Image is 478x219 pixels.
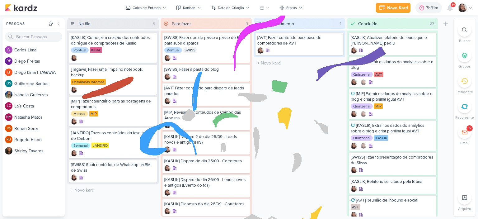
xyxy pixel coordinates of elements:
div: Kaslik [90,47,102,53]
p: LC [7,104,11,108]
img: Sharlene Khoury [351,143,357,149]
p: Recorrente [455,115,474,120]
div: Criador(a): Sharlene Khoury [71,118,77,125]
div: Criador(a): Sharlene Khoury [257,47,264,54]
div: Criador(a): Sharlene Khoury [164,74,171,80]
div: N a t a s h a M a t o s [14,114,65,121]
div: [AVT] Extrair os dados do analytics sobre o blog [351,59,435,70]
img: Sharlene Khoury [164,122,171,128]
div: S h i r l e y T a v a r e s [14,148,65,154]
div: [KASLIK] Relatorio solicitado pela Bruna [351,179,435,184]
div: Pontual [71,47,89,53]
div: Colaboradores: Sharlene Khoury [359,111,367,117]
span: 9+ [452,2,455,7]
div: Criador(a): Sharlene Khoury [351,186,357,192]
div: [SWISS] Fzaer apresentação de compradores de Siwss [351,155,435,166]
div: R o g e r i o B i s p o [14,136,65,143]
div: [JANEIRO] Fazer os conteúdos da fase teaser do Carbon [71,130,155,141]
div: Colaboradores: Sharlene Khoury [359,143,367,149]
img: Sharlene Khoury [351,186,357,192]
img: Sharlene Khoury [351,212,357,218]
div: Laís Costa [5,102,12,110]
div: [SWISS] Fazer doc de passo a passo do FFID para subir disparos [164,35,248,46]
div: [AVT] Fazer conteúdo para disparo de leads parados [164,85,248,97]
div: Criador(a): Sharlene Khoury [164,122,171,128]
div: 9 [243,21,251,27]
p: RS [7,127,11,130]
div: Colaboradores: Sharlene Khoury [359,79,367,85]
div: Semanal [71,143,90,148]
div: 23 [427,21,437,27]
div: C a r l o s L i m a [14,47,65,53]
img: Carlos Lima [5,46,12,54]
div: AVT [374,72,383,77]
img: Sharlene Khoury [164,98,171,104]
div: [MIP] Extrair os dados do analytics sobre o blog e criar planilha igual AVT [351,91,435,102]
div: [KASLIK] Disparo 2 do dia 25/09 - Leads novos e antigos (HIS) [164,134,248,145]
img: Sharlene Khoury [458,3,467,12]
img: Sharlene Khoury [351,167,357,173]
div: R e n a n S e n a [14,125,65,132]
div: Diego Freitas [5,57,12,65]
div: 5 [469,126,471,131]
p: RB [7,138,11,141]
img: Sharlene Khoury [164,189,171,196]
p: DF [7,60,11,63]
div: Quinzenal [351,135,373,141]
input: Buscar Pessoas [5,32,62,42]
div: AVT [351,204,360,210]
div: G u i l h e r m e S a n t o s [14,80,65,87]
input: + Novo kard [68,186,157,195]
div: [Tagawa] Fazer uma limpa no notebook, backup [71,67,155,78]
img: Sharlene Khoury [360,111,367,117]
img: Sharlene Khoury [164,208,171,214]
img: Sharlene Khoury [71,174,77,181]
div: SWISS [183,47,197,53]
div: Quinzenal [351,103,373,109]
div: I s a b e l l a G u t i e r r e s [14,92,65,98]
p: GS [7,82,11,85]
button: Novo Kard [376,3,410,13]
div: Criador(a): Sharlene Khoury [71,150,77,156]
div: Criador(a): Sharlene Khoury [164,146,171,153]
div: Criador(a): Sharlene Khoury [71,174,77,181]
div: [SWISS] Subir contúdos de Whatsapp na BM de Swiss [71,162,155,173]
div: 7h31m [426,5,440,11]
div: Mensal [71,111,88,117]
div: [KASLIK] Disparo do dia 26/09 - Leads novos e antigos (Evento do fds) [164,177,248,188]
p: Email [460,140,469,146]
div: Criador(a): Sharlene Khoury [351,79,357,85]
input: + Novo kard [255,59,344,68]
div: Criador(a): Sharlene Khoury [164,55,171,61]
div: Natasha Matos [5,113,12,121]
div: D i e g o F r e i t a s [14,58,65,64]
img: Sharlene Khoury [351,111,357,117]
li: Ctrl + F [454,23,476,44]
img: Sharlene Khoury [71,87,77,93]
div: [SWISS] Fazer a pauta do blog [164,67,248,72]
div: [AVT] Fazer conteúdo para base de compradores de AVT [257,35,341,46]
div: Rogerio Bispo [5,136,12,143]
div: Criador(a): Sharlene Khoury [164,189,171,196]
img: Sharlene Khoury [164,165,171,171]
div: Novo Kard [387,5,408,11]
img: Sharlene Khoury [351,79,357,85]
div: [KASLIK] Disparo do dia 25/09 - Corretores [164,158,248,164]
div: 1 [337,21,344,27]
div: MIP [89,111,98,117]
div: [KASLIK] Diaposro do dia 26/09 - Corretores [164,201,248,207]
div: [KASLIK] Atualizar relatório de leads que o Otávio pediu [351,35,435,46]
div: Pessoas [5,21,47,26]
div: Criador(a): Sharlene Khoury [351,167,357,173]
div: Criador(a): Sharlene Khoury [164,208,171,214]
img: Sharlene Khoury [71,55,77,61]
div: [KASLIK] Extrair os dados do analytics sobre o blog e criar planilha igual AVT [351,123,435,134]
div: Pontual [164,47,182,53]
img: Sharlene Khoury [164,146,171,153]
div: Criador(a): Sharlene Khoury [351,111,357,117]
div: Criador(a): Sharlene Khoury [71,87,77,93]
p: Buscar [459,38,471,44]
img: Sharlene Khoury [164,55,171,61]
div: Demandas internas [71,79,106,85]
div: [MIP] Revisar os conteudos de Campo das Aroeiras [164,110,248,121]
